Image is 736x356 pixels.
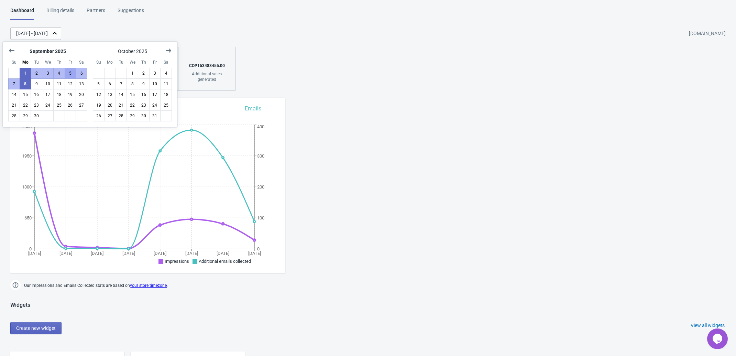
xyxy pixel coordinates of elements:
button: September 20 2025 [76,89,87,100]
button: October 30 2025 [138,110,150,121]
div: Thursday [138,56,150,68]
div: Sunday [93,56,105,68]
tspan: [DATE] [185,251,198,256]
button: September 29 2025 [20,110,31,121]
iframe: chat widget [707,328,729,349]
button: October 11 2025 [160,78,172,89]
div: Dashboard [10,7,34,20]
button: October 14 2025 [115,89,127,100]
tspan: 0 [257,246,260,251]
button: September 1 2025 [20,68,31,79]
button: September 4 2025 [53,68,65,79]
button: September 25 2025 [53,100,65,111]
div: Saturday [76,56,87,68]
button: October 12 2025 [93,89,105,100]
tspan: 100 [257,215,264,220]
div: [DOMAIN_NAME] [689,28,726,40]
button: October 13 2025 [104,89,116,100]
button: October 5 2025 [93,78,105,89]
tspan: [DATE] [122,251,135,256]
button: October 26 2025 [93,110,105,121]
div: Friday [149,56,161,68]
button: September 19 2025 [65,89,76,100]
tspan: 0 [29,246,32,251]
button: October 29 2025 [127,110,138,121]
tspan: 200 [257,184,264,190]
a: your store timezone [130,283,167,288]
button: October 31 2025 [149,110,161,121]
button: September 28 2025 [8,110,20,121]
button: October 16 2025 [138,89,150,100]
button: September 10 2025 [42,78,54,89]
button: October 18 2025 [160,89,172,100]
button: September 14 2025 [8,89,20,100]
tspan: 1300 [22,184,32,190]
div: Sunday [8,56,20,68]
button: October 10 2025 [149,78,161,89]
button: October 23 2025 [138,100,150,111]
button: September 13 2025 [76,78,87,89]
span: Impressions [165,259,189,264]
button: Create new widget [10,322,62,334]
button: September 2 2025 [31,68,42,79]
tspan: 300 [257,153,264,159]
button: October 27 2025 [104,110,116,121]
div: Thursday [53,56,65,68]
button: September 15 2025 [20,89,31,100]
button: September 6 2025 [76,68,87,79]
button: September 26 2025 [65,100,76,111]
button: October 20 2025 [104,100,116,111]
tspan: 1950 [22,153,32,159]
button: October 6 2025 [104,78,116,89]
button: Show previous month, August 2025 [6,44,18,57]
button: September 5 2025 [65,68,76,79]
div: [DATE] - [DATE] [16,30,48,37]
button: Today September 8 2025 [20,78,31,89]
button: October 15 2025 [127,89,138,100]
tspan: [DATE] [217,251,229,256]
button: October 2 2025 [138,68,150,79]
button: September 3 2025 [42,68,54,79]
span: Create new widget [16,325,56,331]
button: October 1 2025 [127,68,138,79]
button: September 17 2025 [42,89,54,100]
button: October 28 2025 [115,110,127,121]
button: September 7 2025 [8,78,20,89]
div: Friday [65,56,76,68]
button: September 27 2025 [76,100,87,111]
tspan: [DATE] [28,251,41,256]
button: September 9 2025 [31,78,42,89]
button: October 21 2025 [115,100,127,111]
div: COP 153488455.00 [186,60,228,71]
tspan: 400 [257,124,264,129]
button: September 30 2025 [31,110,42,121]
div: Tuesday [115,56,127,68]
span: Our Impressions and Emails Collected stats are based on . [24,280,168,291]
button: September 23 2025 [31,100,42,111]
button: October 22 2025 [127,100,138,111]
div: Saturday [160,56,172,68]
div: Additional sales generated [186,71,228,82]
tspan: 650 [24,215,32,220]
div: Billing details [46,7,74,19]
img: help.png [10,280,21,290]
tspan: [DATE] [91,251,103,256]
div: Monday [104,56,116,68]
button: October 3 2025 [149,68,161,79]
div: Wednesday [127,56,138,68]
div: View all widgets [691,322,725,329]
button: October 7 2025 [115,78,127,89]
button: September 11 2025 [53,78,65,89]
button: September 21 2025 [8,100,20,111]
button: October 4 2025 [160,68,172,79]
button: October 19 2025 [93,100,105,111]
div: Wednesday [42,56,54,68]
div: Suggestions [118,7,144,19]
tspan: [DATE] [59,251,72,256]
button: Show next month, November 2025 [162,44,175,57]
tspan: [DATE] [154,251,166,256]
button: September 18 2025 [53,89,65,100]
button: October 8 2025 [127,78,138,89]
button: October 9 2025 [138,78,150,89]
button: September 24 2025 [42,100,54,111]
